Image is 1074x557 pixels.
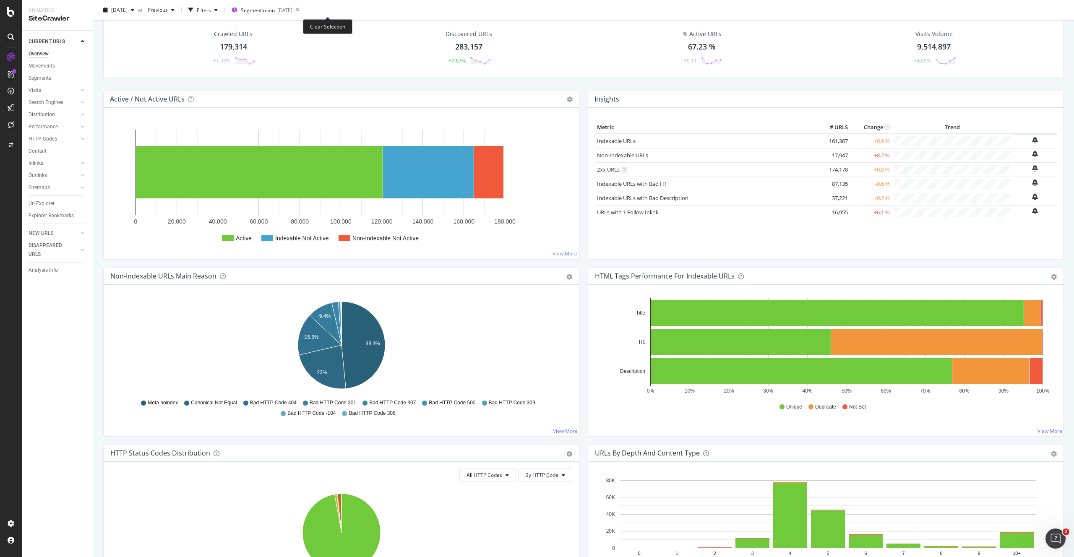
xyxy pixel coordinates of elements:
div: Non-Indexable URLs Main Reason [110,272,216,280]
a: HTTP Codes [29,135,78,143]
div: bell-plus [1032,165,1038,172]
div: Performance [29,122,58,131]
span: 2 [1063,528,1069,535]
td: 17,947 [816,148,850,162]
div: Url Explorer [29,199,55,208]
text: 40% [802,388,812,394]
h4: Active / Not Active URLs [110,94,185,105]
text: 80,000 [291,218,309,225]
a: Outlinks [29,171,78,180]
text: 120,000 [371,218,393,225]
span: Not Set [849,403,866,411]
div: Discovered URLs [446,30,492,38]
td: -0.2 % [850,191,892,205]
div: Outlinks [29,171,47,180]
button: All HTTP Codes [459,469,516,482]
a: CURRENT URLS [29,37,78,46]
a: 2xx URLs [597,166,620,173]
a: Search Engines [29,98,78,107]
button: [DATE] [100,3,138,17]
text: H1 [639,339,646,345]
div: +4.89% [914,57,931,64]
text: 20K [606,528,615,534]
td: 161,367 [816,134,850,148]
td: +6.1 % [850,205,892,219]
text: 60% [881,388,891,394]
a: Indexable URLs with Bad Description [597,194,688,202]
span: Bad HTTP Code 308 [349,410,395,417]
div: +1.59% [213,57,230,64]
div: Visits [29,86,41,95]
div: bell-plus [1032,151,1038,157]
text: 100% [1036,388,1049,394]
td: 87,135 [816,177,850,191]
div: Crawled URLs [214,30,253,38]
span: Meta noindex [148,399,178,406]
div: Overview [29,49,49,58]
div: Segments [29,74,51,83]
td: +0.9 % [850,134,892,148]
a: DISAPPEARED URLS [29,241,78,259]
div: bell-plus [1032,137,1038,143]
td: +0.8 % [850,162,892,177]
div: gear [566,274,572,280]
div: Movements [29,62,55,70]
th: Metric [595,121,816,134]
text: Description [620,368,645,374]
td: 37,221 [816,191,850,205]
text: 20% [724,388,734,394]
a: View More [553,427,578,435]
div: Sitemaps [29,183,50,192]
a: Indexable URLs [597,137,636,145]
text: 60,000 [250,218,268,225]
svg: A chart. [110,298,572,396]
button: Filters [185,3,221,17]
a: Segments [29,74,87,83]
text: 40K [606,511,615,517]
div: Content [29,147,47,156]
text: 23% [317,370,327,375]
text: 70% [920,388,930,394]
span: By HTTP Code [525,471,558,479]
span: Previous [144,6,168,13]
div: 67.23 % [688,42,716,52]
div: NEW URLS [29,229,53,238]
text: 0 [638,551,640,556]
span: Bad HTTP Code 307 [369,399,416,406]
text: 90% [998,388,1009,394]
div: % Active URLs [683,30,722,38]
div: CURRENT URLS [29,37,65,46]
button: Segment:main[DATE] [228,3,292,17]
a: Content [29,147,87,156]
a: Url Explorer [29,199,87,208]
text: 40,000 [209,218,227,225]
text: 80K [606,478,615,484]
text: 7 [902,551,905,556]
a: View More [1038,427,1062,435]
text: 100,000 [330,218,352,225]
div: bell-plus [1032,193,1038,200]
div: Search Engines [29,98,63,107]
div: 283,157 [455,42,482,52]
text: 8 [940,551,942,556]
text: 9 [978,551,980,556]
text: Non-Indexable Not Active [352,235,419,242]
text: 9.4% [319,313,331,319]
text: 160,000 [453,218,474,225]
span: Bad HTTP Code -104 [287,410,336,417]
text: 6 [864,551,867,556]
div: URLs by Depth and Content Type [595,449,700,457]
a: Sitemaps [29,183,78,192]
div: [DATE] [277,7,292,14]
button: By HTTP Code [518,469,572,482]
text: 0% [647,388,654,394]
a: Analysis Info [29,266,87,275]
div: A chart. [595,298,1057,396]
a: NEW URLS [29,229,78,238]
div: DISAPPEARED URLS [29,241,71,259]
td: -0.6 % [850,177,892,191]
svg: A chart. [110,121,572,252]
span: Unique [786,403,802,411]
text: Title [636,310,646,316]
